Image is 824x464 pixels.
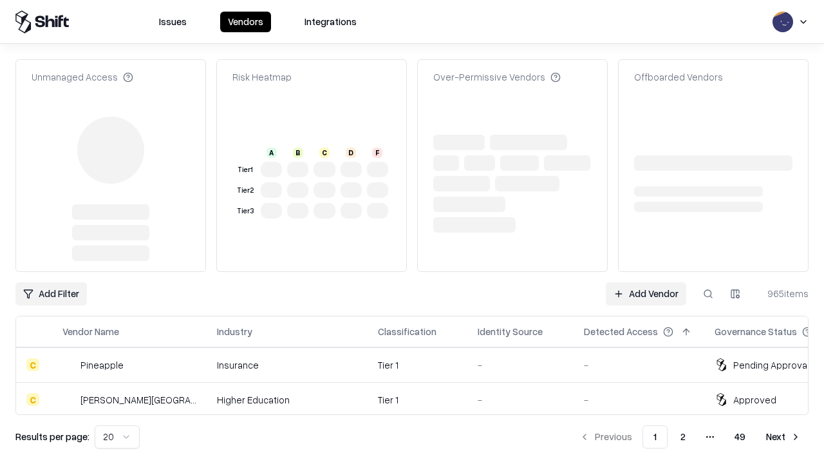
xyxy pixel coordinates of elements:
[572,425,809,449] nav: pagination
[606,282,686,305] a: Add Vendor
[733,358,809,372] div: Pending Approval
[15,430,89,443] p: Results per page:
[584,393,694,407] div: -
[217,358,357,372] div: Insurance
[235,206,256,217] div: Tier 3
[478,393,563,407] div: -
[319,148,330,158] div: C
[62,393,75,406] img: Reichman University
[15,282,87,305] button: Add Filter
[478,358,563,372] div: -
[80,393,196,407] div: [PERSON_NAME][GEOGRAPHIC_DATA]
[267,148,277,158] div: A
[378,358,457,372] div: Tier 1
[235,185,256,196] div: Tier 2
[584,358,694,372] div: -
[346,148,356,158] div: D
[235,164,256,175] div: Tier 1
[478,325,543,338] div: Identity Source
[733,393,776,407] div: Approved
[584,325,658,338] div: Detected Access
[217,393,357,407] div: Higher Education
[293,148,303,158] div: B
[32,70,133,84] div: Unmanaged Access
[642,425,668,449] button: 1
[715,325,797,338] div: Governance Status
[62,325,119,338] div: Vendor Name
[217,325,252,338] div: Industry
[758,425,809,449] button: Next
[297,12,364,32] button: Integrations
[378,325,436,338] div: Classification
[378,393,457,407] div: Tier 1
[634,70,723,84] div: Offboarded Vendors
[80,358,124,372] div: Pineapple
[151,12,194,32] button: Issues
[433,70,561,84] div: Over-Permissive Vendors
[670,425,696,449] button: 2
[757,287,809,300] div: 965 items
[372,148,382,158] div: F
[62,358,75,371] img: Pineapple
[26,393,39,406] div: C
[220,12,271,32] button: Vendors
[26,358,39,371] div: C
[724,425,756,449] button: 49
[232,70,292,84] div: Risk Heatmap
